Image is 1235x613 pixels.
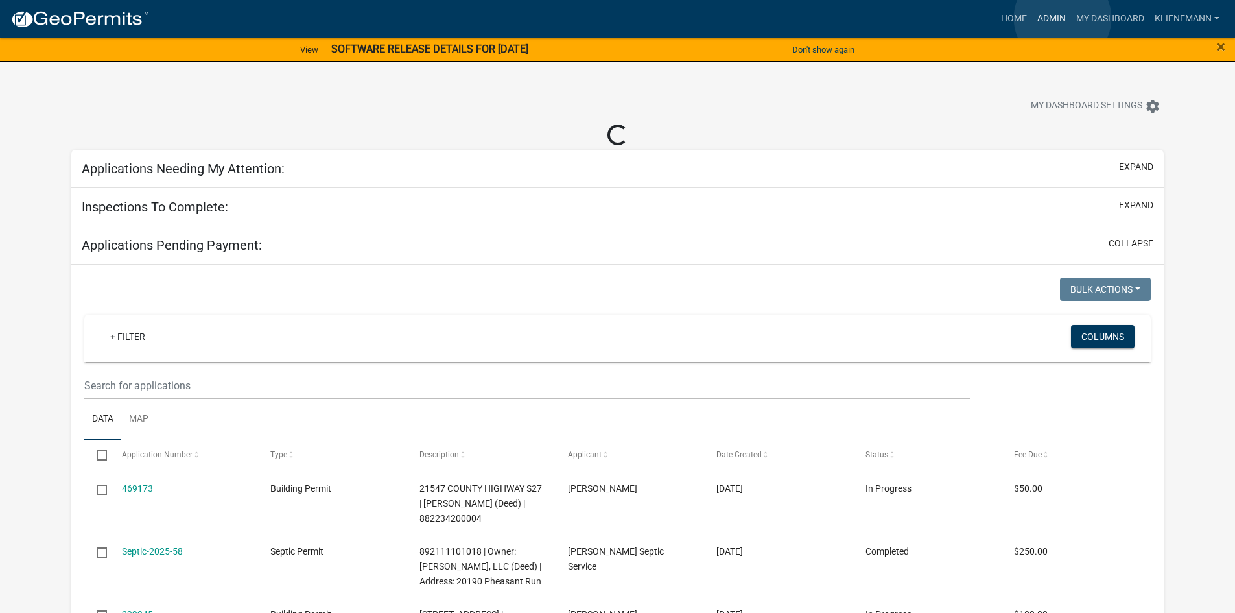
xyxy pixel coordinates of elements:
datatable-header-cell: Type [258,440,406,471]
span: Winters Septic Service [568,546,664,571]
i: settings [1145,99,1160,114]
button: Bulk Actions [1060,278,1151,301]
a: Home [996,6,1032,31]
span: 08/07/2025 [716,546,743,557]
a: + Filter [100,325,156,348]
span: $50.00 [1014,483,1042,494]
span: Applicant [568,450,602,459]
a: Admin [1032,6,1071,31]
span: × [1217,38,1225,56]
a: Map [121,399,156,440]
span: Fee Due [1014,450,1042,459]
a: My Dashboard [1071,6,1149,31]
datatable-header-cell: Date Created [704,440,853,471]
span: My Dashboard Settings [1031,99,1142,114]
button: expand [1119,160,1153,174]
button: Close [1217,39,1225,54]
a: klienemann [1149,6,1225,31]
span: Completed [865,546,909,557]
span: Description [419,450,459,459]
span: Megan Croop [568,483,637,494]
span: Status [865,450,888,459]
a: Data [84,399,121,440]
strong: SOFTWARE RELEASE DETAILS FOR [DATE] [331,43,528,55]
button: Don't show again [787,39,860,60]
datatable-header-cell: Select [84,440,109,471]
span: 08/26/2025 [716,483,743,494]
h5: Inspections To Complete: [82,199,228,215]
span: Septic Permit [270,546,323,557]
button: expand [1119,198,1153,212]
span: 21547 COUNTY HIGHWAY S27 | Ioerger, Cindy - LE (Deed) | 882234200004 [419,483,542,523]
datatable-header-cell: Fee Due [1002,440,1150,471]
datatable-header-cell: Application Number [110,440,258,471]
a: Septic-2025-58 [122,546,183,557]
datatable-header-cell: Status [853,440,1002,471]
input: Search for applications [84,372,969,399]
h5: Applications Pending Payment: [82,237,262,253]
a: View [295,39,323,60]
span: Application Number [122,450,193,459]
span: Date Created [716,450,762,459]
span: Type [270,450,287,459]
datatable-header-cell: Description [406,440,555,471]
datatable-header-cell: Applicant [556,440,704,471]
span: Building Permit [270,483,331,494]
span: In Progress [865,483,912,494]
span: 892111101018 | Owner: Simon Peter, LLC (Deed) | Address: 20190 Pheasant Run [419,546,541,586]
button: My Dashboard Settingssettings [1020,93,1171,119]
button: collapse [1109,237,1153,250]
span: $250.00 [1014,546,1048,557]
a: 469173 [122,483,153,494]
button: Columns [1071,325,1135,348]
h5: Applications Needing My Attention: [82,161,285,176]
